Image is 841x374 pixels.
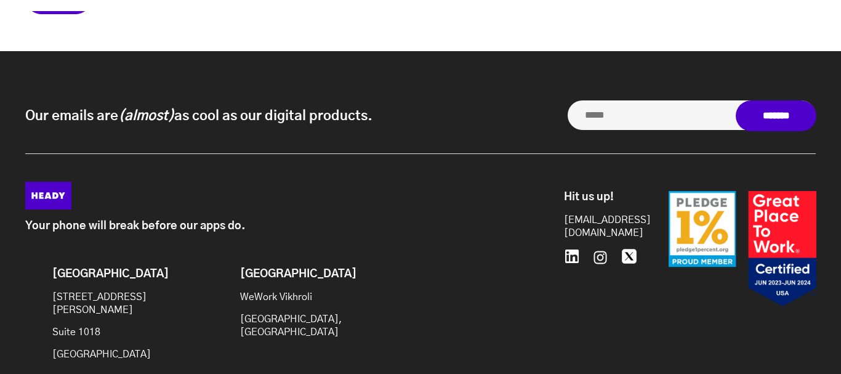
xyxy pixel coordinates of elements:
[240,291,340,304] p: WeWork Vikhroli
[52,348,152,361] p: [GEOGRAPHIC_DATA]
[240,268,340,282] h6: [GEOGRAPHIC_DATA]
[52,291,152,317] p: [STREET_ADDRESS][PERSON_NAME]
[25,182,71,209] img: Heady_Logo_Web-01 (1)
[25,220,509,233] p: Your phone will break before our apps do.
[52,326,152,339] p: Suite 1018
[52,268,152,282] h6: [GEOGRAPHIC_DATA]
[669,191,816,306] img: Badges-24
[564,191,638,205] h6: Hit us up!
[118,109,174,123] i: (almost)
[240,313,340,339] p: [GEOGRAPHIC_DATA], [GEOGRAPHIC_DATA]
[25,107,372,125] p: Our emails are as cool as our digital products.
[564,214,638,240] a: [EMAIL_ADDRESS][DOMAIN_NAME]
